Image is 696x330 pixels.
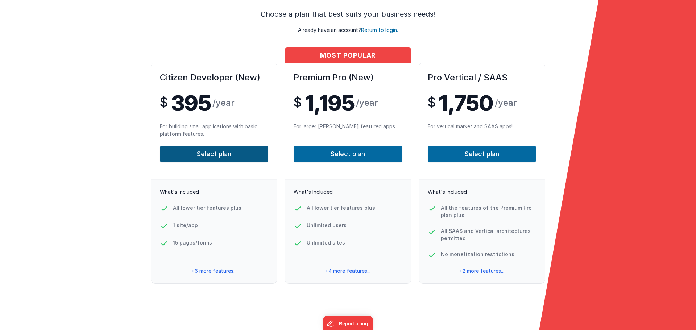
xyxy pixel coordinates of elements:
p: For larger [PERSON_NAME] featured apps [294,122,402,137]
p: +4 more features... [285,267,411,275]
p: Unlimited sites [307,239,345,246]
button: Return to login. [361,26,398,34]
span: /year [356,97,378,109]
p: What's Included [428,188,536,196]
p: 1 site/app [173,222,198,229]
span: $ [428,95,436,109]
p: All SAAS and Vertical architectures permitted [441,227,536,242]
span: 1,750 [438,92,493,114]
p: +6 more features... [151,267,277,275]
span: $ [160,95,168,109]
span: /year [495,97,517,109]
p: +2 more features... [419,267,545,275]
p: Unlimited users [307,222,347,229]
p: What's Included [294,188,402,196]
span: Return to login. [361,27,398,33]
p: All lower tier features plus [307,204,375,212]
span: 1,195 [304,92,355,114]
button: Select plan [160,146,268,162]
p: No monetization restrictions [441,251,514,258]
p: For building small applications with basic platform features. [160,122,268,137]
button: Select plan [428,146,536,162]
span: 395 [171,92,211,114]
h3: Citizen Developer (New) [160,72,268,83]
span: $ [294,95,302,109]
span: Most popular [285,47,411,63]
p: 15 pages/forms [173,239,212,246]
p: All lower tier features plus [173,204,241,212]
p: For vertical market and SAAS apps! [428,122,536,137]
p: Already have an account? [12,19,684,34]
p: All the features of the Premium Pro plan plus [441,204,536,219]
button: Select plan [294,146,402,162]
span: /year [212,97,235,109]
h3: Pro Vertical / SAAS [428,72,536,83]
p: Choose a plan that best suits your business needs! [186,9,510,19]
p: What's Included [160,188,268,196]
